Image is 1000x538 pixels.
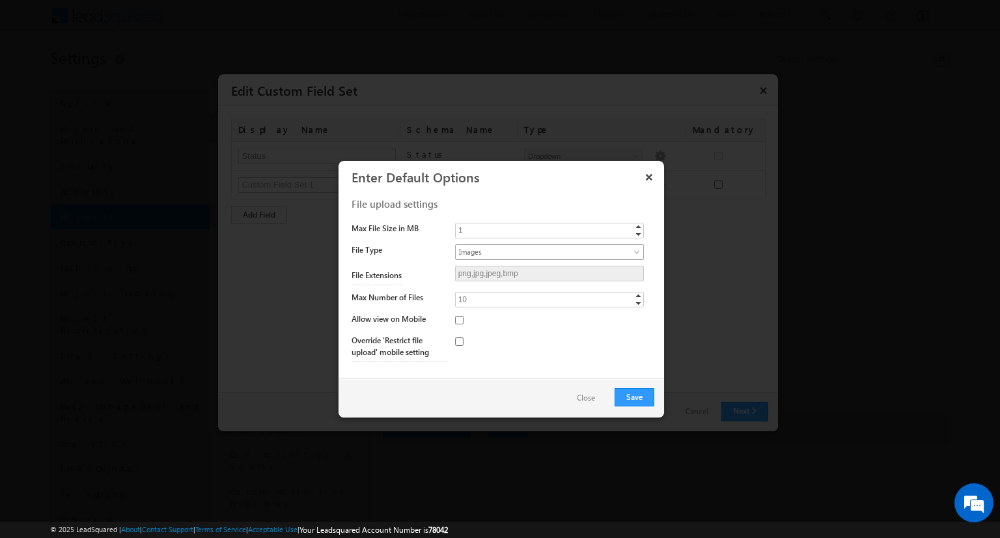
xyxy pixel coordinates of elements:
[352,198,654,223] div: File upload settings
[456,246,622,258] span: Images
[615,388,654,406] button: Save
[564,389,608,408] button: Close
[50,524,448,536] span: © 2025 LeadSquared | | | | |
[352,223,447,238] label: Max File Size in MB
[142,525,193,533] a: Contact Support
[214,7,245,38] div: Minimize live chat window
[633,229,644,240] span: ▼
[17,120,238,390] textarea: Type your message and hit 'Enter'
[121,525,140,533] a: About
[352,165,660,188] h3: Enter Default Options
[352,335,447,362] label: Override 'Restrict file upload' mobile setting
[633,221,644,232] span: ▲
[68,68,219,85] div: Chat with us now
[352,244,447,259] label: File Type
[352,270,402,285] label: File Extensions
[177,401,236,419] em: Start Chat
[639,165,660,188] button: ×
[352,292,447,307] label: Max Number of Files
[633,298,644,309] span: ▼
[248,525,298,533] a: Acceptable Use
[195,525,246,533] a: Terms of Service
[22,68,55,85] img: d_60004797649_company_0_60004797649
[352,313,447,328] label: Allow view on Mobile
[299,525,448,535] span: Your Leadsquared Account Number is
[633,290,644,301] span: ▲
[428,525,448,535] span: 78042
[455,244,644,260] a: Images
